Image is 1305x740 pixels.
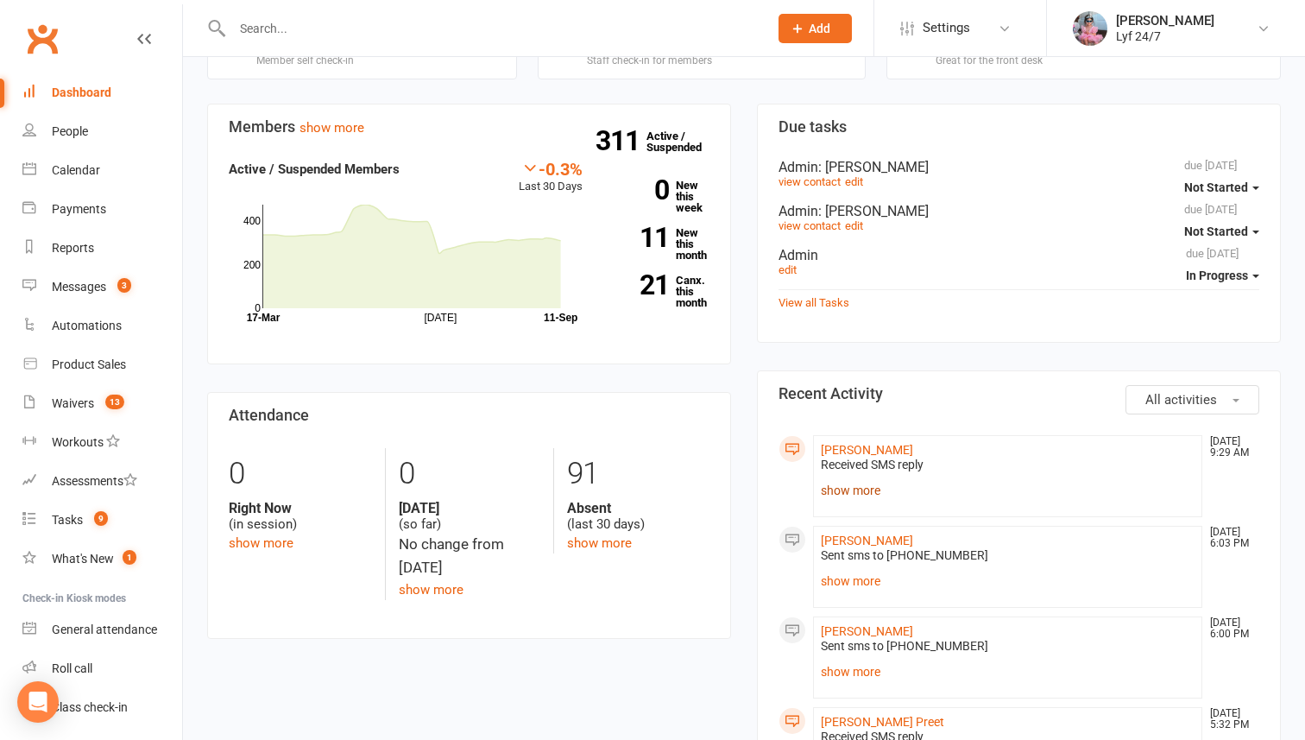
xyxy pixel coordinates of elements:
[229,500,372,516] strong: Right Now
[1184,172,1259,203] button: Not Started
[52,202,106,216] div: Payments
[256,54,363,66] div: Member self check-in
[1201,708,1258,731] time: [DATE] 5:32 PM
[1184,216,1259,247] button: Not Started
[821,569,1195,593] a: show more
[299,120,364,136] a: show more
[22,73,182,112] a: Dashboard
[608,177,669,203] strong: 0
[821,478,1195,503] a: show more
[94,511,108,526] span: 9
[818,159,929,175] span: : [PERSON_NAME]
[567,500,709,516] strong: Absent
[1073,11,1107,46] img: thumb_image1747747990.png
[22,151,182,190] a: Calendar
[52,700,128,714] div: Class check-in
[22,462,182,501] a: Assessments
[519,159,583,178] div: -0.3%
[105,395,124,409] span: 13
[52,661,92,675] div: Roll call
[1116,28,1214,44] div: Lyf 24/7
[22,423,182,462] a: Workouts
[229,161,400,177] strong: Active / Suspended Members
[21,17,64,60] a: Clubworx
[229,535,293,551] a: show more
[227,16,756,41] input: Search...
[52,85,111,99] div: Dashboard
[52,396,94,410] div: Waivers
[845,219,863,232] a: edit
[399,533,541,579] div: No change from [DATE]
[229,448,372,500] div: 0
[779,296,849,309] a: View all Tasks
[779,118,1259,136] h3: Due tasks
[1201,436,1258,459] time: [DATE] 9:29 AM
[52,552,114,566] div: What's New
[22,112,182,151] a: People
[52,124,88,138] div: People
[399,582,463,598] a: show more
[821,548,988,562] span: Sent sms to [PHONE_NUMBER]
[1184,180,1248,194] span: Not Started
[1201,527,1258,549] time: [DATE] 6:03 PM
[779,175,841,188] a: view contact
[821,458,1195,472] div: Received SMS reply
[52,474,137,488] div: Assessments
[821,443,913,457] a: [PERSON_NAME]
[17,681,59,723] div: Open Intercom Messenger
[22,649,182,688] a: Roll call
[567,500,709,533] div: (last 30 days)
[1201,617,1258,640] time: [DATE] 6:00 PM
[821,534,913,547] a: [PERSON_NAME]
[52,357,126,371] div: Product Sales
[117,278,131,293] span: 3
[52,623,157,636] div: General attendance
[779,385,1259,402] h3: Recent Activity
[1184,225,1248,238] span: Not Started
[809,22,830,35] span: Add
[22,190,182,229] a: Payments
[1186,269,1248,282] span: In Progress
[923,9,970,47] span: Settings
[22,688,182,727] a: Class kiosk mode
[399,500,541,533] div: (so far)
[52,513,83,527] div: Tasks
[399,500,541,516] strong: [DATE]
[1125,385,1259,414] button: All activities
[818,203,929,219] span: : [PERSON_NAME]
[22,501,182,540] a: Tasks 9
[608,225,669,250] strong: 11
[779,263,797,276] a: edit
[779,159,1259,175] div: Admin
[52,241,94,255] div: Reports
[52,319,122,332] div: Automations
[821,639,988,653] span: Sent sms to [PHONE_NUMBER]
[821,660,1195,684] a: show more
[821,624,913,638] a: [PERSON_NAME]
[22,307,182,345] a: Automations
[229,407,709,424] h3: Attendance
[587,54,712,66] div: Staff check-in for members
[52,280,106,294] div: Messages
[646,117,722,166] a: 311Active / Suspended
[22,610,182,649] a: General attendance kiosk mode
[936,54,1127,66] div: Great for the front desk
[779,203,1259,219] div: Admin
[52,163,100,177] div: Calendar
[22,384,182,423] a: Waivers 13
[519,159,583,196] div: Last 30 Days
[399,448,541,500] div: 0
[123,550,136,565] span: 1
[1145,392,1217,408] span: All activities
[779,219,841,232] a: view contact
[52,435,104,449] div: Workouts
[1186,260,1259,291] button: In Progress
[22,268,182,307] a: Messages 3
[596,128,646,154] strong: 311
[567,448,709,500] div: 91
[22,229,182,268] a: Reports
[821,715,944,729] a: [PERSON_NAME] Preet
[22,345,182,384] a: Product Sales
[608,227,709,261] a: 11New this month
[608,180,709,213] a: 0New this week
